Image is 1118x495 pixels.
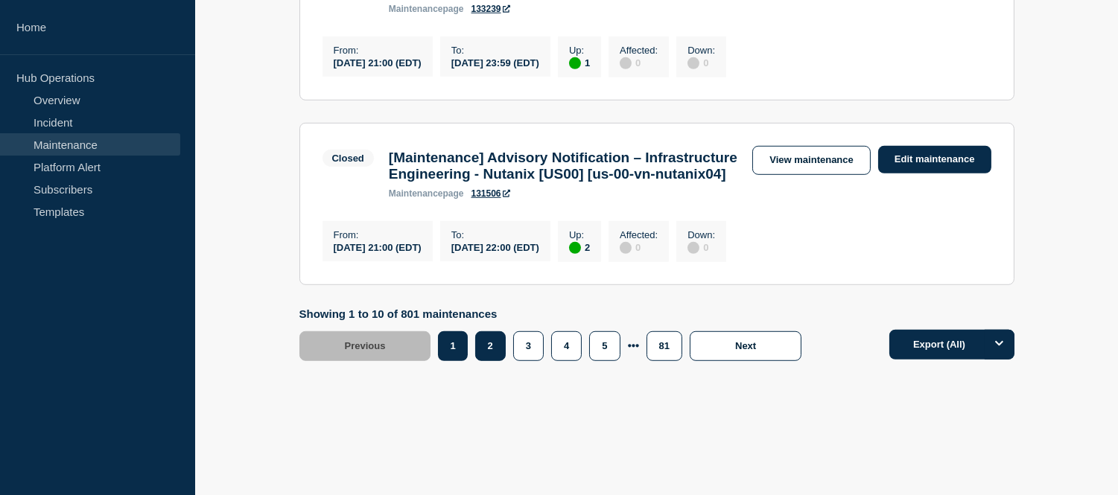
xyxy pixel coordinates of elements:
div: disabled [620,242,632,254]
button: Options [985,330,1014,360]
p: To : [451,229,539,240]
p: From : [334,45,422,56]
a: Edit maintenance [878,146,991,173]
div: up [569,242,581,254]
div: [DATE] 22:00 (EDT) [451,240,539,253]
button: 3 [513,331,544,361]
button: 4 [551,331,582,361]
div: 0 [620,240,658,254]
p: page [389,188,464,199]
h3: [Maintenance] Advisory Notification – Infrastructure Engineering - Nutanix [US00] [us-00-vn-nutan... [389,150,738,182]
div: [DATE] 21:00 (EDT) [334,56,422,68]
button: Previous [299,331,431,361]
div: [DATE] 21:00 (EDT) [334,240,422,253]
p: Up : [569,229,590,240]
span: maintenance [389,4,443,14]
p: To : [451,45,539,56]
div: disabled [620,57,632,69]
button: 81 [647,331,682,361]
p: Down : [687,229,715,240]
p: Affected : [620,45,658,56]
button: 2 [475,331,506,361]
div: disabled [687,242,699,254]
div: Closed [332,153,364,164]
p: Up : [569,45,590,56]
div: disabled [687,57,699,69]
a: 133239 [471,4,510,14]
button: 1 [438,331,467,361]
button: Export (All) [889,330,1014,360]
button: Next [690,331,801,361]
div: 0 [620,56,658,69]
a: View maintenance [752,146,870,175]
div: 1 [569,56,590,69]
button: 5 [589,331,620,361]
div: 2 [569,240,590,254]
div: 0 [687,240,715,254]
a: 131506 [471,188,510,199]
span: maintenance [389,188,443,199]
p: page [389,4,464,14]
span: Previous [345,340,386,351]
p: Showing 1 to 10 of 801 maintenances [299,307,810,320]
div: [DATE] 23:59 (EDT) [451,56,539,68]
div: up [569,57,581,69]
p: From : [334,229,422,240]
div: 0 [687,56,715,69]
span: Next [735,340,756,351]
p: Affected : [620,229,658,240]
p: Down : [687,45,715,56]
